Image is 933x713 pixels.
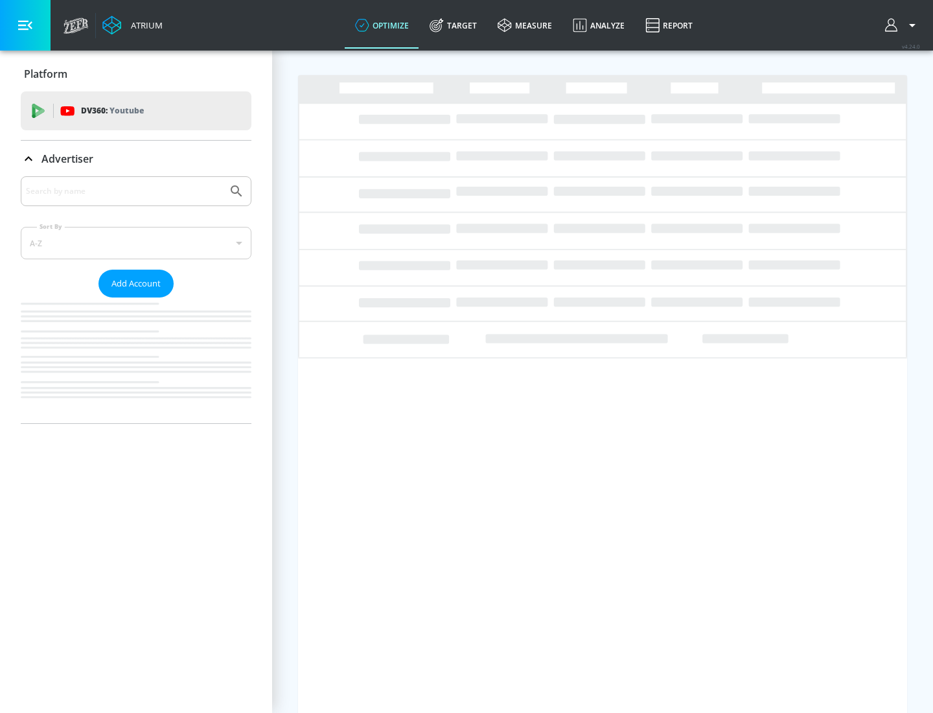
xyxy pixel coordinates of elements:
p: Platform [24,67,67,81]
a: optimize [345,2,419,49]
a: Target [419,2,487,49]
div: A-Z [21,227,251,259]
span: v 4.24.0 [902,43,920,50]
p: DV360: [81,104,144,118]
nav: list of Advertiser [21,298,251,423]
div: Advertiser [21,176,251,423]
button: Add Account [98,270,174,298]
label: Sort By [37,222,65,231]
div: DV360: Youtube [21,91,251,130]
div: Platform [21,56,251,92]
p: Advertiser [41,152,93,166]
a: Analyze [562,2,635,49]
a: Report [635,2,703,49]
a: measure [487,2,562,49]
div: Advertiser [21,141,251,177]
a: Atrium [102,16,163,35]
span: Add Account [111,276,161,291]
p: Youtube [109,104,144,117]
div: Atrium [126,19,163,31]
input: Search by name [26,183,222,200]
